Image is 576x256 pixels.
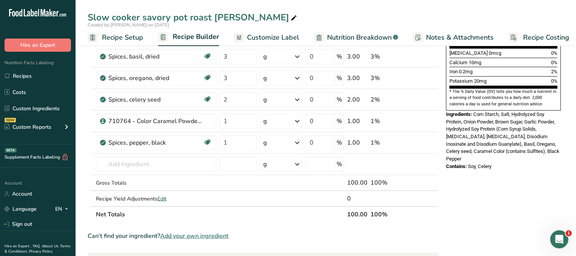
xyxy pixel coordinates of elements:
div: Recipe Yield Adjustments [96,195,216,203]
div: Spices, oregano, dried [108,74,203,83]
div: Gross Totals [96,179,216,187]
div: 3.00 [347,52,368,61]
span: Recipe Setup [102,32,143,43]
th: 100.00 [346,206,369,222]
div: 3.00 [347,74,368,83]
span: 0.2mg [459,69,473,74]
div: g [263,117,267,126]
div: Spices, celery seed [108,95,203,104]
button: Hire an Expert [5,39,71,52]
div: g [263,160,267,169]
span: Edit [158,195,167,202]
div: 3% [371,52,403,61]
span: Potassium [449,78,473,84]
div: g [263,74,267,83]
div: Spices, pepper, black [108,138,203,147]
a: Recipe Costing [509,29,569,46]
a: Customize Label [234,29,299,46]
div: Can't find your ingredient? [88,231,439,241]
span: [MEDICAL_DATA] [449,50,488,56]
div: Spices, basil, dried [108,52,203,61]
div: 1.00 [347,117,368,126]
div: 2.00 [347,95,368,104]
div: 1.00 [347,138,368,147]
input: Add Ingredient [96,157,216,172]
div: 2% [371,95,403,104]
div: g [263,95,267,104]
span: Created by [PERSON_NAME] on [DATE] [88,22,169,28]
span: Iron [449,69,458,74]
a: Recipe Setup [88,29,143,46]
span: 0% [551,78,557,84]
a: Privacy Policy [29,249,53,254]
a: FAQ . [33,244,42,249]
span: 20mg [474,78,486,84]
a: Terms & Conditions . [5,244,71,254]
div: Custom Reports [5,123,51,131]
th: Net Totals [94,206,346,222]
a: Hire an Expert . [5,244,31,249]
span: Recipe Costing [523,32,569,43]
div: 1% [371,138,403,147]
div: 3% [371,74,403,83]
a: About Us . [42,244,60,249]
div: NEW [5,118,16,122]
div: EN [55,205,71,214]
section: * The % Daily Value (DV) tells you how much a nutrient in a serving of food contributes to a dail... [449,89,557,107]
a: Notes & Attachments [413,29,494,46]
a: Language [5,202,37,216]
div: g [263,138,267,147]
span: 0% [551,60,557,65]
span: Contains: [446,163,467,169]
span: 0% [551,50,557,56]
th: 100% [369,206,404,222]
span: Notes & Attachments [426,32,494,43]
div: 100.00 [347,178,368,187]
div: 100% [371,178,403,187]
div: g [263,52,267,61]
span: Calcium [449,60,468,65]
span: Nutrition Breakdown [327,32,392,43]
span: Recipe Builder [173,32,219,42]
iframe: Intercom live chat [550,230,568,248]
span: 2% [551,69,557,74]
div: 0 [347,194,368,203]
div: Slow cooker savory pot roast [PERSON_NAME] [88,11,298,24]
span: Soy, Celery [468,163,491,169]
div: 1% [371,117,403,126]
span: Ingredients: [446,111,472,117]
span: Customize Label [247,32,299,43]
a: Nutrition Breakdown [314,29,398,46]
div: BETA [5,148,17,153]
span: Corn Starch, Salt, Hydrolyzed Soy Protein, Onion Powder, Brown Sugar, Garlic Powder, Hydrolyzed S... [446,111,559,162]
span: Add your own ingredient [160,231,229,241]
span: 1 [566,230,572,236]
span: 10mg [469,60,481,65]
a: Recipe Builder [158,28,219,46]
span: 0mcg [489,50,501,56]
div: 710764 - Color Caramel Powder 50-LB [108,117,203,126]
